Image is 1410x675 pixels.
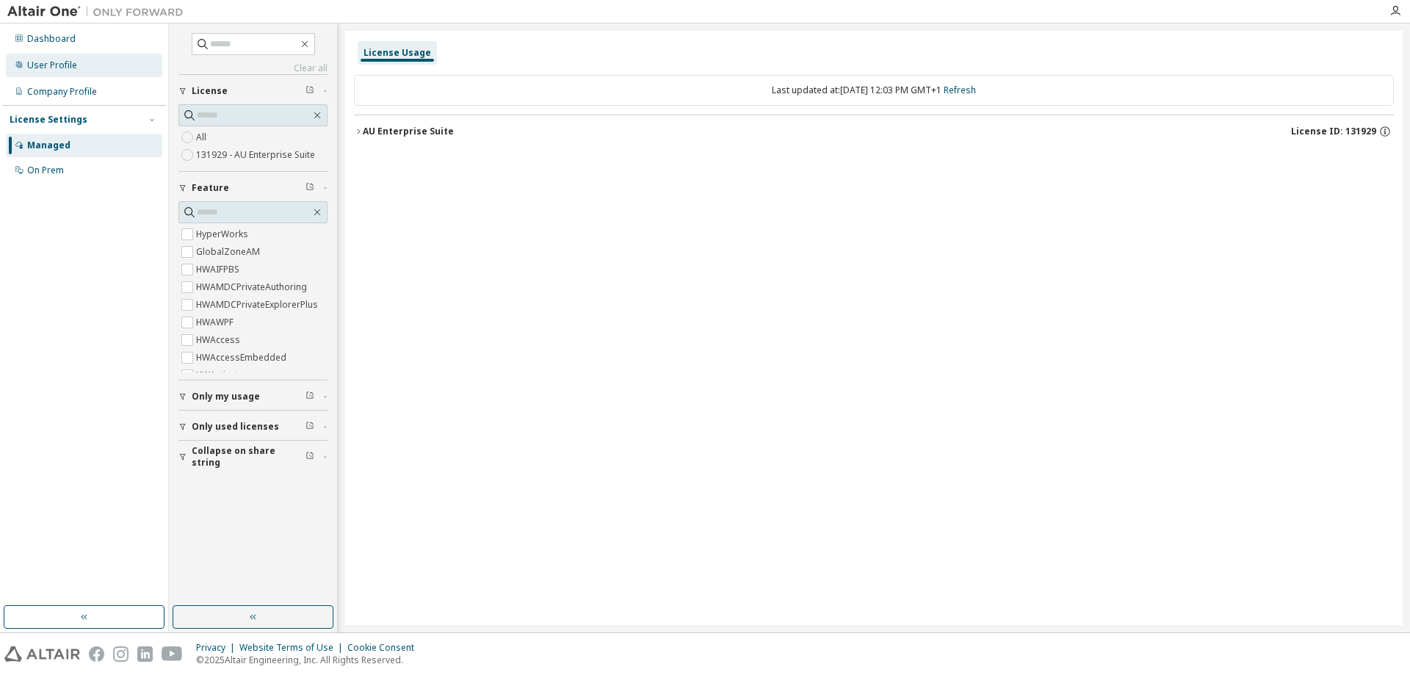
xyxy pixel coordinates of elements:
div: Company Profile [27,86,97,98]
div: Cookie Consent [347,642,423,654]
label: HWActivate [196,367,246,384]
a: Clear all [178,62,328,74]
div: Website Terms of Use [239,642,347,654]
img: instagram.svg [113,646,129,662]
label: GlobalZoneAM [196,243,263,261]
span: Clear filter [305,421,314,433]
p: © 2025 Altair Engineering, Inc. All Rights Reserved. [196,654,423,666]
img: linkedin.svg [137,646,153,662]
div: Dashboard [27,33,76,45]
button: Only my usage [178,380,328,413]
span: Only used licenses [192,421,279,433]
div: Privacy [196,642,239,654]
span: License [192,85,228,97]
span: Clear filter [305,85,314,97]
button: License [178,75,328,107]
div: Last updated at: [DATE] 12:03 PM GMT+1 [354,75,1394,106]
span: License ID: 131929 [1291,126,1376,137]
img: youtube.svg [162,646,183,662]
img: Altair One [7,4,191,19]
label: HWAMDCPrivateAuthoring [196,278,310,296]
div: AU Enterprise Suite [363,126,454,137]
a: Refresh [944,84,976,96]
span: Collapse on share string [192,445,305,469]
label: HWAWPF [196,314,236,331]
span: Clear filter [305,182,314,194]
label: HWAccess [196,331,243,349]
label: HWAIFPBS [196,261,242,278]
button: Feature [178,172,328,204]
img: altair_logo.svg [4,646,80,662]
button: Only used licenses [178,411,328,443]
button: AU Enterprise SuiteLicense ID: 131929 [354,115,1394,148]
span: Clear filter [305,391,314,403]
div: License Settings [10,114,87,126]
div: Managed [27,140,70,151]
label: HWAMDCPrivateExplorerPlus [196,296,321,314]
div: On Prem [27,165,64,176]
img: facebook.svg [89,646,104,662]
label: All [196,129,209,146]
label: HWAccessEmbedded [196,349,289,367]
span: Only my usage [192,391,260,403]
label: HyperWorks [196,225,251,243]
span: Clear filter [305,451,314,463]
div: User Profile [27,59,77,71]
div: License Usage [364,47,431,59]
label: 131929 - AU Enterprise Suite [196,146,318,164]
button: Collapse on share string [178,441,328,473]
span: Feature [192,182,229,194]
